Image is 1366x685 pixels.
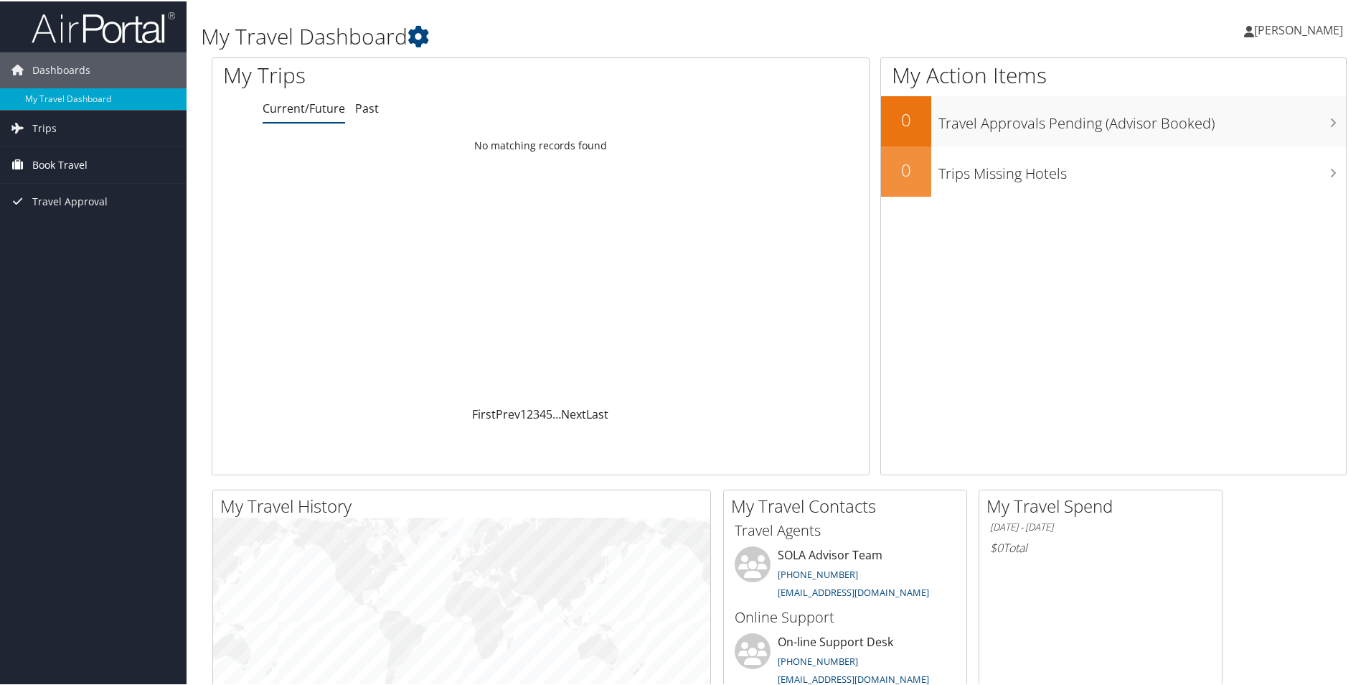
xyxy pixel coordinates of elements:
[881,59,1346,89] h1: My Action Items
[735,606,956,626] h3: Online Support
[778,653,858,666] a: [PHONE_NUMBER]
[986,493,1222,517] h2: My Travel Spend
[32,9,175,43] img: airportal-logo.png
[586,405,608,421] a: Last
[735,519,956,539] h3: Travel Agents
[881,157,931,181] h2: 0
[263,99,345,115] a: Current/Future
[778,584,929,597] a: [EMAIL_ADDRESS][DOMAIN_NAME]
[881,106,931,131] h2: 0
[938,155,1346,182] h3: Trips Missing Hotels
[990,539,1003,554] span: $0
[355,99,379,115] a: Past
[201,20,972,50] h1: My Travel Dashboard
[990,519,1211,533] h6: [DATE] - [DATE]
[32,109,57,145] span: Trips
[778,567,858,579] a: [PHONE_NUMBER]
[938,105,1346,132] h3: Travel Approvals Pending (Advisor Booked)
[990,539,1211,554] h6: Total
[727,545,963,604] li: SOLA Advisor Team
[32,51,90,87] span: Dashboards
[1244,7,1357,50] a: [PERSON_NAME]
[540,405,546,421] a: 4
[223,59,585,89] h1: My Trips
[472,405,496,421] a: First
[1254,21,1343,37] span: [PERSON_NAME]
[212,131,869,157] td: No matching records found
[552,405,561,421] span: …
[881,145,1346,195] a: 0Trips Missing Hotels
[520,405,527,421] a: 1
[561,405,586,421] a: Next
[32,182,108,218] span: Travel Approval
[778,671,929,684] a: [EMAIL_ADDRESS][DOMAIN_NAME]
[731,493,966,517] h2: My Travel Contacts
[496,405,520,421] a: Prev
[220,493,710,517] h2: My Travel History
[533,405,540,421] a: 3
[527,405,533,421] a: 2
[881,95,1346,145] a: 0Travel Approvals Pending (Advisor Booked)
[546,405,552,421] a: 5
[32,146,88,182] span: Book Travel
